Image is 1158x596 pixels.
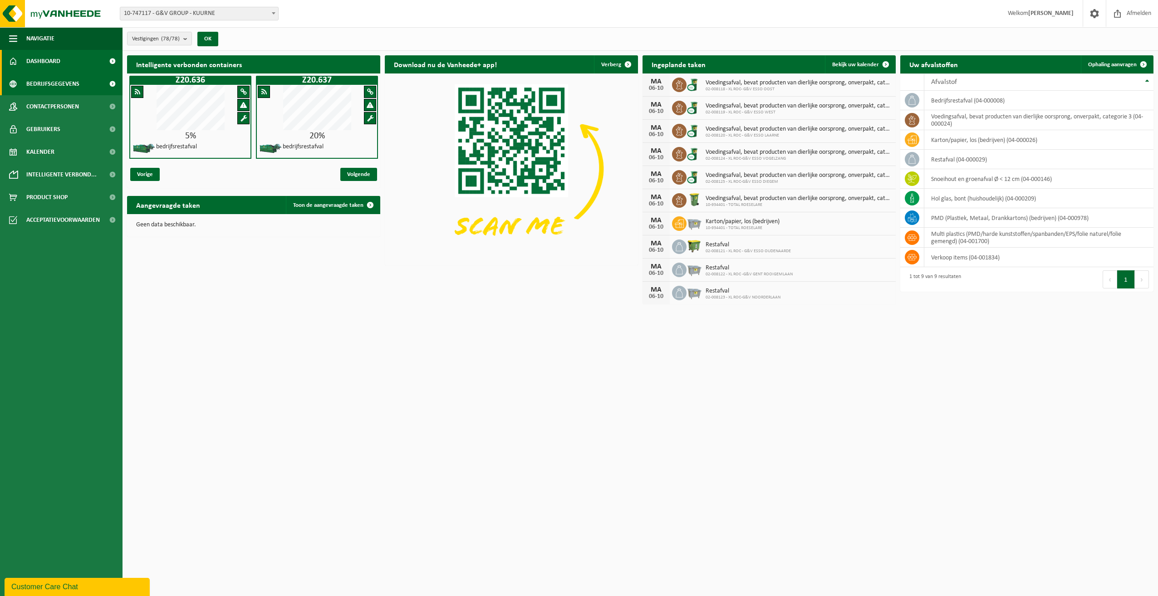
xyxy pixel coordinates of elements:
span: 02-008119 - XL ROC - G&V ESSO WEST [706,110,891,115]
div: 06-10 [647,155,665,161]
div: MA [647,217,665,224]
span: 10-934401 - TOTAL ROESELARE [706,202,891,208]
td: restafval (04-000029) [924,150,1153,169]
img: WB-0140-CU [687,76,702,92]
img: WB-2500-GAL-GY-04 [687,261,702,277]
td: PMD (Plastiek, Metaal, Drankkartons) (bedrijven) (04-000978) [924,208,1153,228]
span: Voedingsafval, bevat producten van dierlijke oorsprong, onverpakt, categorie 3 [706,103,891,110]
button: Verberg [594,55,637,73]
span: Toon de aangevraagde taken [293,202,363,208]
img: WB-0140-CU [687,169,702,184]
td: voedingsafval, bevat producten van dierlijke oorsprong, onverpakt, categorie 3 (04-000024) [924,110,1153,130]
span: Restafval [706,241,791,249]
span: Afvalstof [931,78,957,86]
img: HK-XZ-20-GN-01 [132,143,155,154]
h4: bedrijfsrestafval [156,144,197,150]
h1: Z20.637 [258,76,376,85]
span: Contactpersonen [26,95,79,118]
img: Download de VHEPlus App [385,73,638,264]
img: WB-2500-GAL-GY-04 [687,215,702,230]
span: Vestigingen [132,32,180,46]
span: 10-747117 - G&V GROUP - KUURNE [120,7,279,20]
span: Restafval [706,264,793,272]
img: WB-0140-CU [687,146,702,161]
div: MA [647,263,665,270]
span: Kalender [26,141,54,163]
button: Vestigingen(78/78) [127,32,192,45]
td: verkoop items (04-001834) [924,248,1153,267]
button: 1 [1117,270,1135,288]
span: Restafval [706,288,780,295]
div: 06-10 [647,293,665,300]
div: 06-10 [647,178,665,184]
h2: Intelligente verbonden containers [127,55,380,73]
strong: [PERSON_NAME] [1028,10,1074,17]
td: multi plastics (PMD/harde kunststoffen/spanbanden/EPS/folie naturel/folie gemengd) (04-001700) [924,228,1153,248]
span: Voedingsafval, bevat producten van dierlijke oorsprong, onverpakt, categorie 3 [706,172,891,179]
span: 10-747117 - G&V GROUP - KUURNE [120,7,278,20]
div: 20% [257,132,377,141]
div: 06-10 [647,270,665,277]
iframe: chat widget [5,576,152,596]
div: MA [647,78,665,85]
span: Volgende [340,168,377,181]
span: Verberg [601,62,621,68]
a: Toon de aangevraagde taken [286,196,379,214]
h2: Download nu de Vanheede+ app! [385,55,506,73]
td: karton/papier, los (bedrijven) (04-000026) [924,130,1153,150]
span: Karton/papier, los (bedrijven) [706,218,780,225]
div: MA [647,101,665,108]
button: Previous [1103,270,1117,288]
td: snoeihout en groenafval Ø < 12 cm (04-000146) [924,169,1153,189]
img: HK-XZ-20-GN-01 [259,143,282,154]
div: MA [647,194,665,201]
img: WB-0140-CU [687,122,702,138]
td: hol glas, bont (huishoudelijk) (04-000209) [924,189,1153,208]
count: (78/78) [161,36,180,42]
img: WB-2500-GAL-GY-04 [687,284,702,300]
div: 1 tot 9 van 9 resultaten [905,269,961,289]
h1: Z20.636 [132,76,249,85]
button: Next [1135,270,1149,288]
span: Intelligente verbond... [26,163,97,186]
span: Vorige [130,168,160,181]
span: 02-008125 - XL ROC-G&V ESSO DIEGEM [706,179,891,185]
span: Product Shop [26,186,68,209]
span: Navigatie [26,27,54,50]
span: 02-008118 - XL ROC- G&V ESSO OOST [706,87,891,92]
span: 02-008124 - XL ROC-G&V ESSO VOGELZANG [706,156,891,161]
img: WB-0240-HPE-GN-51 [687,192,702,207]
img: WB-0140-CU [687,99,702,115]
a: Bekijk uw kalender [825,55,895,73]
div: 5% [130,132,250,141]
div: 06-10 [647,108,665,115]
h2: Aangevraagde taken [127,196,209,214]
h2: Uw afvalstoffen [900,55,967,73]
span: Bekijk uw kalender [832,62,879,68]
h4: bedrijfsrestafval [283,144,324,150]
span: 02-008120 - XL ROC - G&V ESSO LAARNE [706,133,891,138]
div: 06-10 [647,132,665,138]
a: Ophaling aanvragen [1081,55,1153,73]
span: 02-008123 - XL ROC-G&V NOORDERLAAN [706,295,780,300]
span: 10-934401 - TOTAL ROESELARE [706,225,780,231]
div: MA [647,124,665,132]
span: Acceptatievoorwaarden [26,209,100,231]
span: Ophaling aanvragen [1088,62,1137,68]
div: MA [647,171,665,178]
span: Bedrijfsgegevens [26,73,79,95]
div: MA [647,147,665,155]
div: MA [647,286,665,293]
span: 02-008121 - XL ROC - G&V ESSO OUDENAARDE [706,249,791,254]
span: Voedingsafval, bevat producten van dierlijke oorsprong, onverpakt, categorie 3 [706,79,891,87]
span: Gebruikers [26,118,60,141]
div: 06-10 [647,247,665,254]
div: MA [647,240,665,247]
span: Voedingsafval, bevat producten van dierlijke oorsprong, onverpakt, categorie 3 [706,195,891,202]
h2: Ingeplande taken [643,55,715,73]
div: 06-10 [647,85,665,92]
img: WB-1100-HPE-GN-51 [687,238,702,254]
span: 02-008122 - XL ROC -G&V GENT ROOIGEMLAAN [706,272,793,277]
span: Dashboard [26,50,60,73]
